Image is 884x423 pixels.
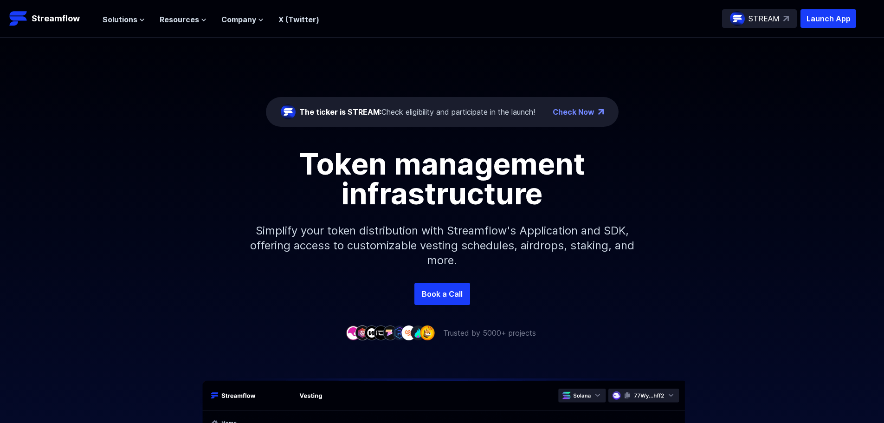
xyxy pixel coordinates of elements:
[160,14,199,25] span: Resources
[730,11,745,26] img: streamflow-logo-circle.png
[374,325,388,340] img: company-4
[221,14,256,25] span: Company
[281,104,296,119] img: streamflow-logo-circle.png
[414,283,470,305] a: Book a Call
[401,325,416,340] img: company-7
[9,9,93,28] a: Streamflow
[800,9,856,28] button: Launch App
[278,15,319,24] a: X (Twitter)
[233,149,651,208] h1: Token management infrastructure
[553,106,594,117] a: Check Now
[748,13,780,24] p: STREAM
[9,9,28,28] img: Streamflow Logo
[383,325,398,340] img: company-5
[411,325,426,340] img: company-8
[299,106,535,117] div: Check eligibility and participate in the launch!
[103,14,137,25] span: Solutions
[598,109,604,115] img: top-right-arrow.png
[722,9,797,28] a: STREAM
[346,325,361,340] img: company-1
[243,208,642,283] p: Simplify your token distribution with Streamflow's Application and SDK, offering access to custom...
[420,325,435,340] img: company-9
[392,325,407,340] img: company-6
[355,325,370,340] img: company-2
[103,14,145,25] button: Solutions
[299,107,381,117] span: The ticker is STREAM:
[443,327,536,338] p: Trusted by 5000+ projects
[160,14,206,25] button: Resources
[221,14,264,25] button: Company
[32,12,80,25] p: Streamflow
[364,325,379,340] img: company-3
[783,16,789,21] img: top-right-arrow.svg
